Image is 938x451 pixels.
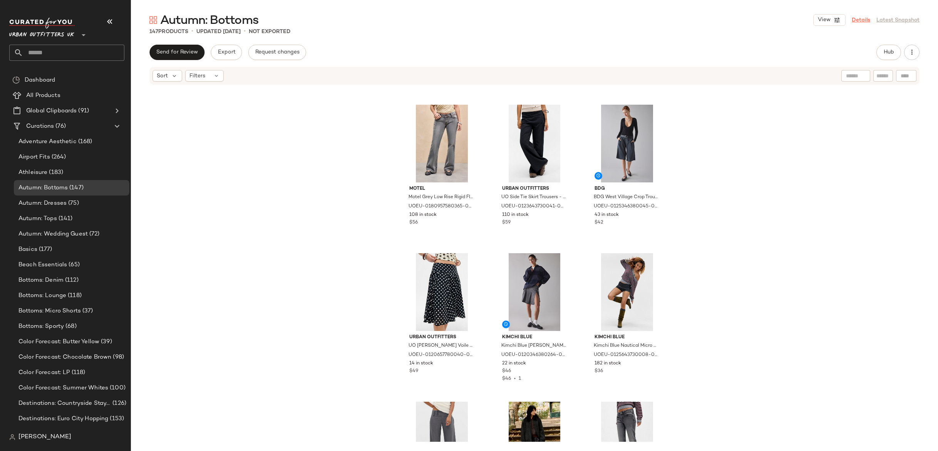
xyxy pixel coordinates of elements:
span: Filters [189,72,205,80]
span: $56 [409,219,418,226]
span: UOEU-0120657780040-000-009 [409,352,474,359]
button: Send for Review [149,45,204,60]
span: Export [217,49,235,55]
span: Motel Grey Low Rise Rigid Flared Jeans - Grey 26 at Urban Outfitters [409,194,474,201]
span: (91) [77,107,89,115]
span: UOEU-0180957580365-000-004 [409,203,474,210]
button: Hub [876,45,901,60]
span: (76) [54,122,66,131]
span: $36 [595,368,603,375]
span: Bottoms: Denim [18,276,64,285]
span: (147) [68,184,84,192]
span: $42 [595,219,603,226]
span: (65) [67,261,80,269]
span: (112) [64,276,79,285]
span: (75) [67,199,79,208]
span: BDG [595,185,660,192]
button: Export [211,45,242,60]
span: Hub [883,49,894,55]
span: (118) [66,291,82,300]
span: Motel [409,185,474,192]
span: (177) [37,245,52,254]
span: UOEU-0120346380264-000-004 [501,352,566,359]
span: $49 [409,368,418,375]
span: Urban Outfitters [502,185,567,192]
img: 0120346380264_004_a2 [496,253,573,331]
img: 0180957580365_004_a2 [403,105,481,182]
span: (68) [64,322,77,331]
span: (98) [111,353,124,362]
img: 0125346380045_049_a2 [588,105,666,182]
span: 108 in stock [409,212,437,219]
span: Beach Essentials [18,261,67,269]
span: Destinations: Countryside Staycation [18,399,111,408]
span: • [244,27,246,36]
span: $59 [502,219,511,226]
img: svg%3e [9,434,15,440]
span: 110 in stock [502,212,529,219]
span: Autumn: Bottoms [160,13,258,28]
span: Sort [157,72,168,80]
span: BDG West Village Crop Trousers - Blue 2XS at Urban Outfitters [594,194,659,201]
span: $46 [502,376,511,381]
p: Not Exported [249,28,290,36]
span: Autumn: Tops [18,214,57,223]
span: (264) [50,153,66,162]
span: Kimchi Blue [595,334,660,341]
p: updated [DATE] [196,28,241,36]
span: All Products [26,91,60,100]
span: Global Clipboards [26,107,77,115]
span: Urban Outfitters UK [9,26,74,40]
span: Color Forecast: Summer Whites [18,384,108,393]
span: • [511,376,519,381]
span: Basics [18,245,37,254]
span: UOEU-0125643730008-000-004 [594,352,659,359]
span: UOEU-0125346380045-000-049 [594,203,659,210]
span: Autumn: Bottoms [18,184,68,192]
span: 43 in stock [595,212,619,219]
img: 0120657780040_009_a2 [403,253,481,331]
span: View [817,17,831,23]
span: Color Forecast: LP [18,368,70,377]
div: Products [149,28,188,36]
span: (118) [70,368,85,377]
span: (168) [77,137,92,146]
img: 0123643730041_001_a2 [496,105,573,182]
span: Dashboard [25,76,55,85]
a: Details [852,16,870,24]
span: [PERSON_NAME] [18,433,71,442]
span: Autumn: Dresses [18,199,67,208]
img: svg%3e [149,16,157,24]
span: Autumn: Wedding Guest [18,230,88,239]
span: UO Side Tie Skirt Trousers - Black XS at Urban Outfitters [501,194,566,201]
span: (39) [99,337,112,346]
img: svg%3e [12,76,20,84]
span: Bottoms: Lounge [18,291,66,300]
span: (100) [108,384,126,393]
span: UOEU-0123643730041-000-001 [501,203,566,210]
span: Request changes [255,49,300,55]
span: 22 in stock [502,360,526,367]
span: UO [PERSON_NAME] Voile Midi Skirt - Black XS at Urban Outfitters [409,342,474,349]
span: (183) [47,168,63,177]
span: Kimchi Blue [502,334,567,341]
span: Send for Review [156,49,198,55]
span: Color Forecast: Butter Yellow [18,337,99,346]
span: 182 in stock [595,360,621,367]
span: 1 [519,376,521,381]
span: Adventure Aesthetic [18,137,77,146]
span: 14 in stock [409,360,433,367]
img: cfy_white_logo.C9jOOHJF.svg [9,18,75,28]
span: Urban Outfitters [409,334,474,341]
button: View [813,14,846,26]
span: • [191,27,193,36]
span: Color Forecast: Chocolate Brown [18,353,111,362]
button: Request changes [248,45,306,60]
span: Athleisure [18,168,47,177]
span: (141) [57,214,73,223]
span: Bottoms: Micro Shorts [18,307,81,316]
span: Bottoms: Sporty [18,322,64,331]
span: $46 [502,368,511,375]
span: Kimchi Blue Nautical Micro Shorts - Grey M at Urban Outfitters [594,342,659,349]
img: 0125643730008_004_a2 [588,253,666,331]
